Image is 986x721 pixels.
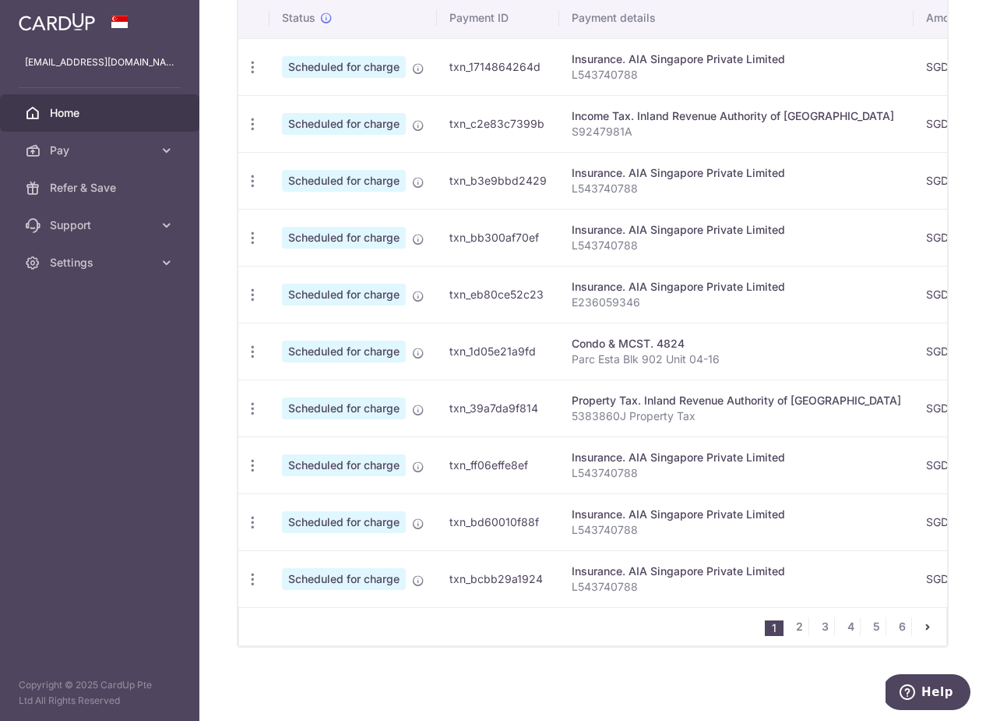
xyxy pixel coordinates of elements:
a: 3 [815,617,834,636]
p: L543740788 [572,181,901,196]
span: Scheduled for charge [282,227,406,249]
span: Refer & Save [50,180,153,196]
td: txn_39a7da9f814 [437,380,559,436]
p: L543740788 [572,238,901,253]
td: txn_bb300af70ef [437,209,559,266]
p: L543740788 [572,67,901,83]
div: Insurance. AIA Singapore Private Limited [572,507,901,522]
span: Amount [926,10,966,26]
td: txn_1d05e21a9fd [437,323,559,380]
div: Income Tax. Inland Revenue Authority of [GEOGRAPHIC_DATA] [572,108,901,124]
p: L543740788 [572,579,901,595]
p: S9247981A [572,124,901,140]
p: E236059346 [572,295,901,310]
div: Insurance. AIA Singapore Private Limited [572,279,901,295]
td: txn_1714864264d [437,38,559,95]
div: Property Tax. Inland Revenue Authority of [GEOGRAPHIC_DATA] [572,393,901,408]
td: txn_ff06effe8ef [437,436,559,493]
a: 2 [790,617,808,636]
span: Settings [50,255,153,270]
span: Pay [50,143,153,158]
p: 5383860J Property Tax [572,408,901,424]
td: txn_bd60010f88f [437,493,559,550]
span: Scheduled for charge [282,568,406,590]
td: txn_bcbb29a1924 [437,550,559,607]
td: txn_b3e9bbd2429 [437,152,559,209]
a: 6 [893,617,911,636]
div: Condo & MCST. 4824 [572,336,901,352]
div: Insurance. AIA Singapore Private Limited [572,450,901,465]
span: Home [50,105,153,121]
span: Scheduled for charge [282,511,406,533]
p: [EMAIL_ADDRESS][DOMAIN_NAME] [25,55,174,70]
div: Insurance. AIA Singapore Private Limited [572,165,901,181]
span: Scheduled for charge [282,341,406,362]
p: L543740788 [572,522,901,538]
li: 1 [765,620,784,636]
div: Insurance. AIA Singapore Private Limited [572,51,901,67]
iframe: Opens a widget where you can find more information [886,674,970,713]
img: CardUp [19,12,95,31]
p: Parc Esta Blk 902 Unit 04-16 [572,352,901,367]
td: txn_c2e83c7399b [437,95,559,152]
span: Scheduled for charge [282,398,406,419]
a: 4 [841,617,860,636]
span: Scheduled for charge [282,56,406,78]
a: 5 [867,617,886,636]
div: Insurance. AIA Singapore Private Limited [572,222,901,238]
span: Scheduled for charge [282,113,406,135]
p: L543740788 [572,465,901,481]
div: Insurance. AIA Singapore Private Limited [572,564,901,579]
nav: pager [765,608,946,645]
td: txn_eb80ce52c23 [437,266,559,323]
span: Scheduled for charge [282,454,406,476]
span: Scheduled for charge [282,284,406,306]
span: Scheduled for charge [282,170,406,192]
span: Status [282,10,315,26]
span: Support [50,217,153,233]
